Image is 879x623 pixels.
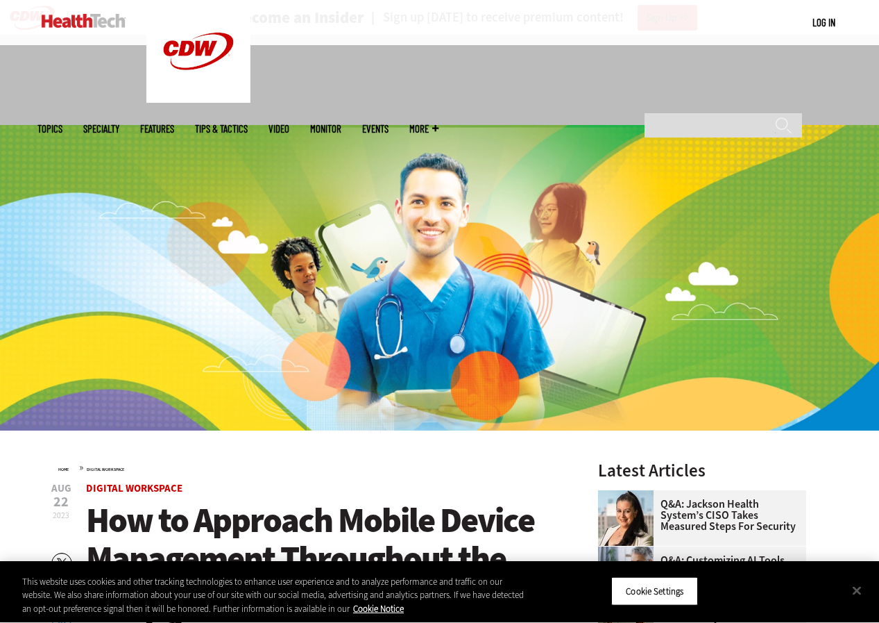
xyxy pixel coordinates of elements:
[598,555,798,588] a: Q&A: Customizing AI Tools To Attract and Retain Clinical Teams
[58,462,562,473] div: »
[146,92,250,106] a: CDW
[268,124,289,134] a: Video
[598,462,806,479] h3: Latest Articles
[598,490,654,546] img: Connie Barrera
[598,547,654,602] img: doctor on laptop
[310,124,341,134] a: MonITor
[842,575,872,606] button: Close
[598,499,798,532] a: Q&A: Jackson Health System’s CISO Takes Measured Steps for Security
[51,495,71,509] span: 22
[37,124,62,134] span: Topics
[83,124,119,134] span: Specialty
[353,603,404,615] a: More information about your privacy
[812,16,835,28] a: Log in
[598,547,660,558] a: doctor on laptop
[611,576,698,606] button: Cookie Settings
[51,483,71,494] span: Aug
[53,510,69,521] span: 2023
[409,124,438,134] span: More
[362,124,389,134] a: Events
[86,481,182,495] a: Digital Workspace
[195,124,248,134] a: Tips & Tactics
[87,467,124,472] a: Digital Workspace
[22,575,527,616] div: This website uses cookies and other tracking technologies to enhance user experience and to analy...
[42,14,126,28] img: Home
[140,124,174,134] a: Features
[812,15,835,30] div: User menu
[598,490,660,501] a: Connie Barrera
[58,467,69,472] a: Home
